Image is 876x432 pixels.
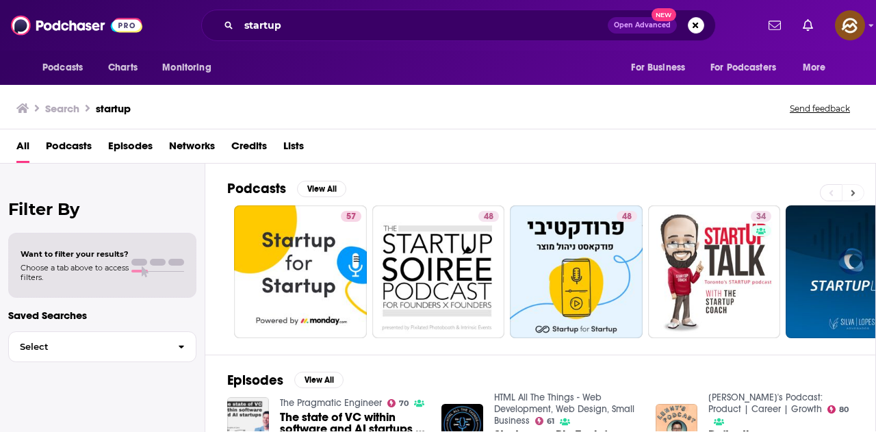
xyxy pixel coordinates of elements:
button: Open AdvancedNew [608,17,677,34]
a: Show notifications dropdown [797,14,819,37]
button: open menu [701,55,796,81]
div: Search podcasts, credits, & more... [201,10,716,41]
a: 48 [478,211,499,222]
a: 57 [234,205,367,338]
a: 48 [372,205,505,338]
input: Search podcasts, credits, & more... [239,14,608,36]
span: 34 [756,210,766,224]
span: Podcasts [42,58,83,77]
a: PodcastsView All [227,180,346,197]
a: EpisodesView All [227,372,344,389]
a: Lists [283,135,304,163]
img: Podchaser - Follow, Share and Rate Podcasts [11,12,142,38]
h2: Episodes [227,372,283,389]
span: 61 [547,418,554,424]
span: 48 [484,210,493,224]
button: Show profile menu [835,10,865,40]
a: HTML All The Things - Web Development, Web Design, Small Business [494,392,634,427]
button: open menu [621,55,702,81]
a: Podcasts [46,135,92,163]
button: Send feedback [786,103,854,114]
span: Select [9,342,167,351]
span: For Podcasters [710,58,776,77]
a: 61 [535,417,555,425]
a: 70 [387,399,409,407]
button: open menu [153,55,229,81]
button: open menu [793,55,843,81]
button: View All [294,372,344,388]
a: Episodes [108,135,153,163]
span: 57 [346,210,356,224]
p: Saved Searches [8,309,196,322]
span: Choose a tab above to access filters. [21,263,129,282]
span: 80 [839,407,849,413]
span: Charts [108,58,138,77]
button: open menu [33,55,101,81]
a: Show notifications dropdown [763,14,786,37]
a: 48 [617,211,637,222]
span: Monitoring [162,58,211,77]
a: 80 [827,405,849,414]
span: More [803,58,826,77]
a: 34 [648,205,781,338]
button: View All [297,181,346,197]
span: For Business [631,58,685,77]
h2: Filter By [8,199,196,219]
span: Logged in as hey85204 [835,10,865,40]
a: 34 [751,211,771,222]
a: 57 [341,211,361,222]
a: 48 [510,205,643,338]
button: Select [8,331,196,362]
a: Credits [231,135,267,163]
h3: startup [96,102,131,115]
a: Lenny's Podcast: Product | Career | Growth [708,392,823,415]
img: User Profile [835,10,865,40]
a: Networks [169,135,215,163]
span: Want to filter your results? [21,249,129,259]
span: 70 [399,401,409,407]
a: All [16,135,29,163]
span: 48 [622,210,632,224]
h3: Search [45,102,79,115]
h2: Podcasts [227,180,286,197]
span: New [652,8,676,21]
a: Charts [99,55,146,81]
span: Open Advanced [614,22,671,29]
a: The Pragmatic Engineer [280,397,382,409]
